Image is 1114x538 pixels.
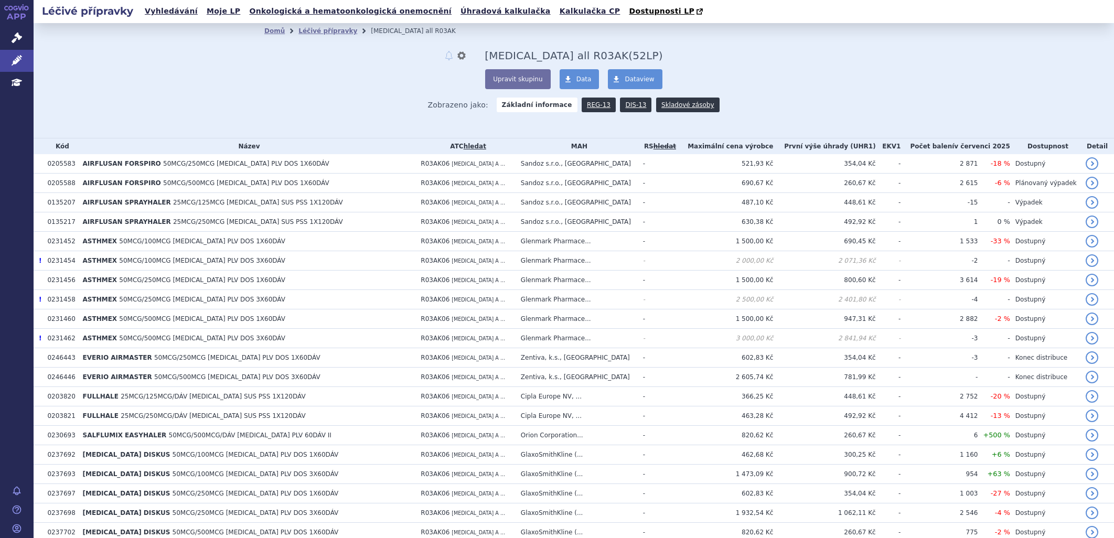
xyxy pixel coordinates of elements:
[773,309,875,329] td: 947,31 Kč
[452,374,505,380] span: [MEDICAL_DATA] A ...
[119,315,285,322] span: 50MCG/500MCG [MEDICAL_DATA] PLV DOS 1X60DÁV
[42,212,77,232] td: 0135217
[119,238,285,245] span: 50MCG/100MCG [MEDICAL_DATA] PLV DOS 1X60DÁV
[452,316,505,322] span: [MEDICAL_DATA] A ...
[1086,216,1098,228] a: detail
[876,309,901,329] td: -
[628,49,662,62] span: ( LP)
[452,491,505,497] span: [MEDICAL_DATA] A ...
[516,387,638,406] td: Cipla Europe NV, ...
[1010,193,1080,212] td: Výpadek
[83,160,161,167] span: AIRFLUSAN FORSPIRO
[677,426,773,445] td: 820,62 Kč
[1080,138,1114,154] th: Detail
[83,393,119,400] span: FULLHALE
[83,490,170,497] span: [MEDICAL_DATA] DISKUS
[901,348,978,368] td: -3
[173,451,339,458] span: 50MCG/100MCG [MEDICAL_DATA] PLV DOS 1X60DÁV
[608,69,662,89] a: Dataview
[1086,157,1098,170] a: detail
[1086,177,1098,189] a: detail
[625,76,654,83] span: Dataview
[638,174,677,193] td: -
[901,154,978,174] td: 2 871
[1010,232,1080,251] td: Dostupný
[1086,274,1098,286] a: detail
[1086,468,1098,480] a: detail
[121,412,305,419] span: 25MCG/250MCG/DÁV [MEDICAL_DATA] SUS PSS 1X120DÁV
[901,212,978,232] td: 1
[876,387,901,406] td: -
[773,174,875,193] td: 260,67 Kč
[452,180,505,186] span: [MEDICAL_DATA] A ...
[677,193,773,212] td: 487,10 Kč
[773,426,875,445] td: 260,67 Kč
[39,335,41,342] span: Poslední data tohoto produktu jsou ze SCAU platného k 01.04.2025.
[83,432,167,439] span: SALFLUMIX EASYHALER
[876,329,901,348] td: -
[452,219,505,225] span: [MEDICAL_DATA] A ...
[1010,271,1080,290] td: Dostupný
[876,138,901,154] th: EKV1
[954,143,1010,150] span: v červenci 2025
[1010,212,1080,232] td: Výpadek
[901,484,978,503] td: 1 003
[42,154,77,174] td: 0205583
[677,154,773,174] td: 521,93 Kč
[654,143,676,150] a: vyhledávání neobsahuje žádnou platnou referenční skupinu
[516,426,638,445] td: Orion Corporation...
[42,406,77,426] td: 0203821
[876,271,901,290] td: -
[978,329,1010,348] td: -
[1086,332,1098,345] a: detail
[42,348,77,368] td: 0246443
[1086,196,1098,209] a: detail
[119,296,285,303] span: 50MCG/250MCG [MEDICAL_DATA] PLV DOS 3X60DÁV
[42,271,77,290] td: 0231456
[901,251,978,271] td: -2
[876,465,901,484] td: -
[456,49,467,62] button: nastavení
[421,238,449,245] span: R03AK06
[1010,465,1080,484] td: Dostupný
[42,465,77,484] td: 0237693
[83,257,117,264] span: ASTHMEX
[39,296,41,303] span: Poslední data tohoto produktu jsou ze SCAU platného k 01.04.2025.
[452,336,505,341] span: [MEDICAL_DATA] A ...
[444,49,454,62] button: notifikace
[1086,313,1098,325] a: detail
[677,465,773,484] td: 1 473,09 Kč
[1086,410,1098,422] a: detail
[901,309,978,329] td: 2 882
[421,470,449,478] span: R03AK06
[1010,484,1080,503] td: Dostupný
[677,387,773,406] td: 366,25 Kč
[1010,290,1080,309] td: Dostupný
[516,193,638,212] td: Sandoz s.r.o., [GEOGRAPHIC_DATA]
[427,98,488,112] span: Zobrazeno jako:
[421,179,449,187] span: R03AK06
[901,426,978,445] td: 6
[83,373,152,381] span: EVERIO AIRMASTER
[421,315,449,322] span: R03AK06
[638,271,677,290] td: -
[83,199,171,206] span: AIRFLUSAN SPRAYHALER
[638,193,677,212] td: -
[516,154,638,174] td: Sandoz s.r.o., [GEOGRAPHIC_DATA]
[421,393,449,400] span: R03AK06
[582,98,616,112] a: REG-13
[1086,507,1098,519] a: detail
[773,251,875,271] td: 2 071,36 Kč
[421,335,449,342] span: R03AK06
[173,490,339,497] span: 50MCG/250MCG [MEDICAL_DATA] PLV DOS 1X60DÁV
[978,368,1010,387] td: -
[516,138,638,154] th: MAH
[83,451,170,458] span: [MEDICAL_DATA] DISKUS
[42,138,77,154] th: Kód
[677,271,773,290] td: 1 500,00 Kč
[42,232,77,251] td: 0231452
[83,315,117,322] span: ASTHMEX
[42,387,77,406] td: 0203820
[638,251,677,271] td: -
[876,251,901,271] td: -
